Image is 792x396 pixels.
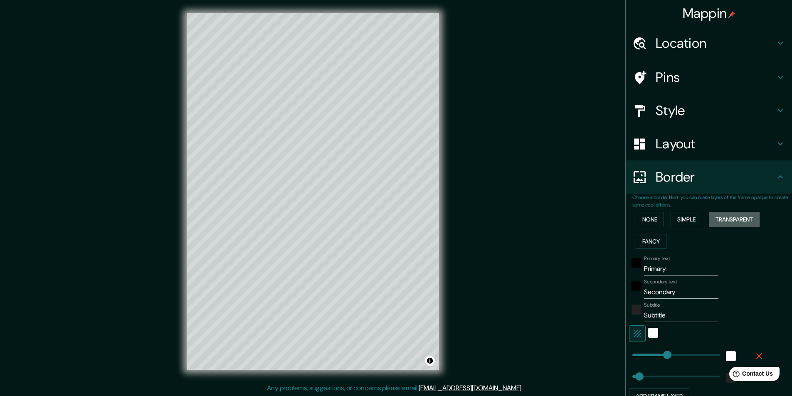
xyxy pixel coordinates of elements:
[632,258,641,268] button: black
[656,102,775,119] h4: Style
[656,69,775,86] h4: Pins
[644,255,670,262] label: Primary text
[626,61,792,94] div: Pins
[644,302,660,309] label: Subtitle
[669,194,679,201] b: Hint
[626,127,792,160] div: Layout
[671,212,702,227] button: Simple
[524,383,526,393] div: .
[636,234,666,249] button: Fancy
[718,364,783,387] iframe: Help widget launcher
[626,27,792,60] div: Location
[709,212,760,227] button: Transparent
[632,305,641,315] button: color-222222
[648,328,658,338] button: white
[644,278,677,285] label: Secondary text
[523,383,524,393] div: .
[656,135,775,152] h4: Layout
[656,169,775,185] h4: Border
[632,194,792,209] p: Choose a border. : you can make layers of the frame opaque to create some cool effects.
[419,384,521,392] a: [EMAIL_ADDRESS][DOMAIN_NAME]
[626,160,792,194] div: Border
[683,5,735,22] h4: Mappin
[626,94,792,127] div: Style
[656,35,775,52] h4: Location
[267,383,523,393] p: Any problems, suggestions, or concerns please email .
[728,11,735,18] img: pin-icon.png
[632,281,641,291] button: black
[726,351,736,361] button: white
[636,212,664,227] button: None
[425,356,435,366] button: Toggle attribution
